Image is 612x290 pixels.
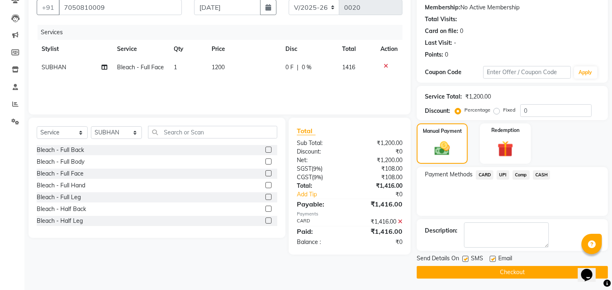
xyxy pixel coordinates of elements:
[291,156,350,165] div: Net:
[476,170,493,180] span: CARD
[42,64,66,71] span: SUBHAN
[350,182,409,190] div: ₹1,416.00
[38,25,409,40] div: Services
[498,254,512,264] span: Email
[417,266,608,279] button: Checkout
[350,156,409,165] div: ₹1,200.00
[112,40,169,58] th: Service
[281,40,337,58] th: Disc
[297,63,298,72] span: |
[425,51,443,59] div: Points:
[425,15,457,24] div: Total Visits:
[291,238,350,246] div: Balance :
[513,170,530,180] span: Comp
[291,139,350,147] div: Sub Total:
[465,92,491,101] div: ₹1,200.00
[350,165,409,173] div: ₹108.00
[460,27,463,35] div: 0
[425,226,457,235] div: Description:
[285,63,294,72] span: 0 F
[350,139,409,147] div: ₹1,200.00
[313,165,321,172] span: 9%
[376,40,402,58] th: Action
[291,165,350,173] div: ( )
[37,40,112,58] th: Stylist
[483,66,570,79] input: Enter Offer / Coupon Code
[291,190,360,199] a: Add Tip
[491,127,519,134] label: Redemption
[425,39,452,47] div: Last Visit:
[417,254,459,264] span: Send Details On
[445,51,448,59] div: 0
[297,174,312,181] span: CGST
[360,190,409,199] div: ₹0
[37,169,84,178] div: Bleach - Full Face
[533,170,550,180] span: CASH
[291,182,350,190] div: Total:
[425,3,460,12] div: Membership:
[148,126,277,138] input: Search or Scan
[471,254,483,264] span: SMS
[314,174,321,180] span: 9%
[212,64,225,71] span: 1200
[37,205,86,213] div: Bleach - Half Back
[350,199,409,209] div: ₹1,416.00
[430,140,454,157] img: _cash.svg
[297,165,312,172] span: SGST
[302,63,312,72] span: 0 %
[291,226,350,236] div: Paid:
[297,127,316,135] span: Total
[117,64,164,71] span: Bleach - Full Face
[464,106,490,114] label: Percentage
[425,3,600,12] div: No Active Membership
[454,39,456,47] div: -
[291,173,350,182] div: ( )
[350,226,409,236] div: ₹1,416.00
[337,40,376,58] th: Total
[503,106,515,114] label: Fixed
[350,147,409,156] div: ₹0
[297,211,402,217] div: Payments
[350,217,409,226] div: ₹1,416.00
[425,170,473,179] span: Payment Methods
[291,217,350,226] div: CARD
[37,181,85,190] div: Bleach - Full Hand
[493,139,518,159] img: _gift.svg
[425,107,450,115] div: Discount:
[174,64,177,71] span: 1
[291,199,350,209] div: Payable:
[37,217,83,225] div: Bleach - Half Leg
[350,238,409,246] div: ₹0
[169,40,207,58] th: Qty
[497,170,509,180] span: UPI
[342,64,355,71] span: 1416
[37,193,81,202] div: Bleach - Full Leg
[578,257,604,282] iframe: chat widget
[425,27,458,35] div: Card on file:
[350,173,409,182] div: ₹108.00
[425,68,483,77] div: Coupon Code
[207,40,281,58] th: Price
[37,158,84,166] div: Bleach - Full Body
[425,92,462,101] div: Service Total:
[574,66,597,79] button: Apply
[291,147,350,156] div: Discount:
[423,127,462,135] label: Manual Payment
[37,146,84,154] div: Bleach - Full Back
